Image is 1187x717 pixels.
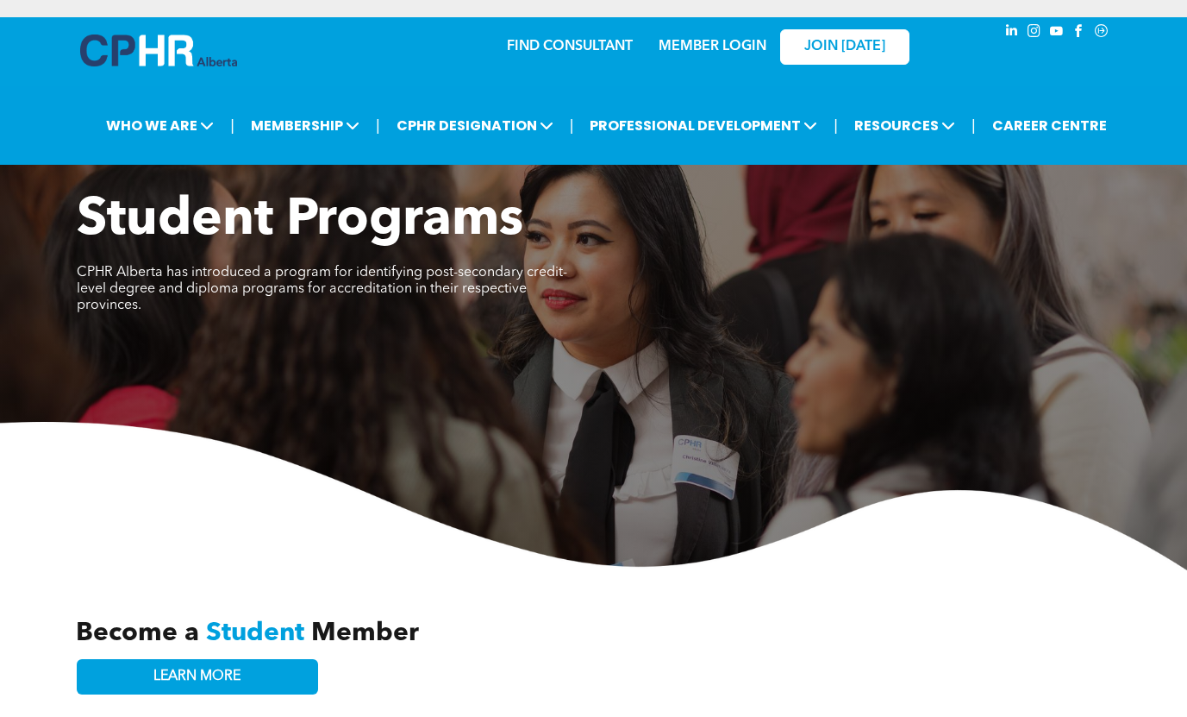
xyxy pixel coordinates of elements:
[311,620,419,646] span: Member
[391,110,559,142] span: CPHR DESIGNATION
[246,110,365,142] span: MEMBERSHIP
[77,266,567,312] span: CPHR Alberta has introduced a program for identifying post-secondary credit-level degree and dipl...
[1025,22,1044,45] a: instagram
[376,108,380,143] li: |
[570,108,574,143] li: |
[1092,22,1111,45] a: Social network
[1070,22,1089,45] a: facebook
[804,39,885,55] span: JOIN [DATE]
[1003,22,1021,45] a: linkedin
[584,110,822,142] span: PROFESSIONAL DEVELOPMENT
[76,620,199,646] span: Become a
[101,110,219,142] span: WHO WE ARE
[77,659,318,695] a: LEARN MORE
[153,669,241,685] span: LEARN MORE
[971,108,976,143] li: |
[780,29,909,65] a: JOIN [DATE]
[1047,22,1066,45] a: youtube
[230,108,234,143] li: |
[659,40,766,53] a: MEMBER LOGIN
[849,110,960,142] span: RESOURCES
[80,35,237,66] img: A blue and white logo for cp alberta
[834,108,838,143] li: |
[77,195,523,247] span: Student Programs
[507,40,633,53] a: FIND CONSULTANT
[987,110,1112,142] a: CAREER CENTRE
[206,620,304,646] span: Student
